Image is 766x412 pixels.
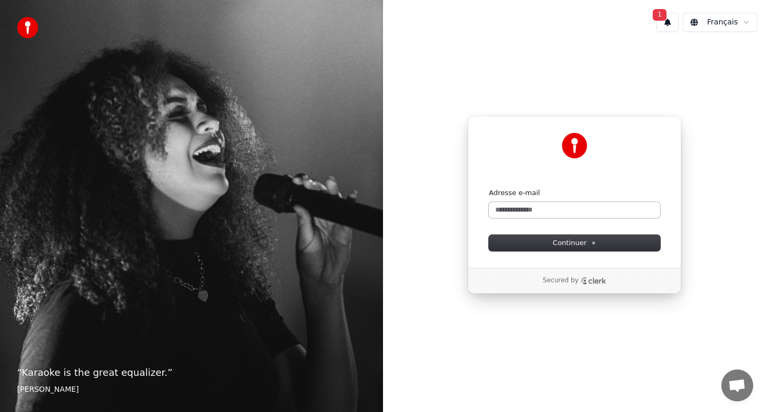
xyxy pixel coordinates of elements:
[562,133,587,158] img: Youka
[489,188,540,198] label: Adresse e-mail
[17,365,366,380] p: “ Karaoke is the great equalizer. ”
[653,9,667,21] span: 1
[656,13,679,32] button: 1
[543,276,578,285] p: Secured by
[17,17,38,38] img: youka
[581,277,606,284] a: Clerk logo
[721,369,753,401] a: Ouvrir le chat
[489,235,660,251] button: Continuer
[17,384,366,395] footer: [PERSON_NAME]
[553,238,596,248] span: Continuer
